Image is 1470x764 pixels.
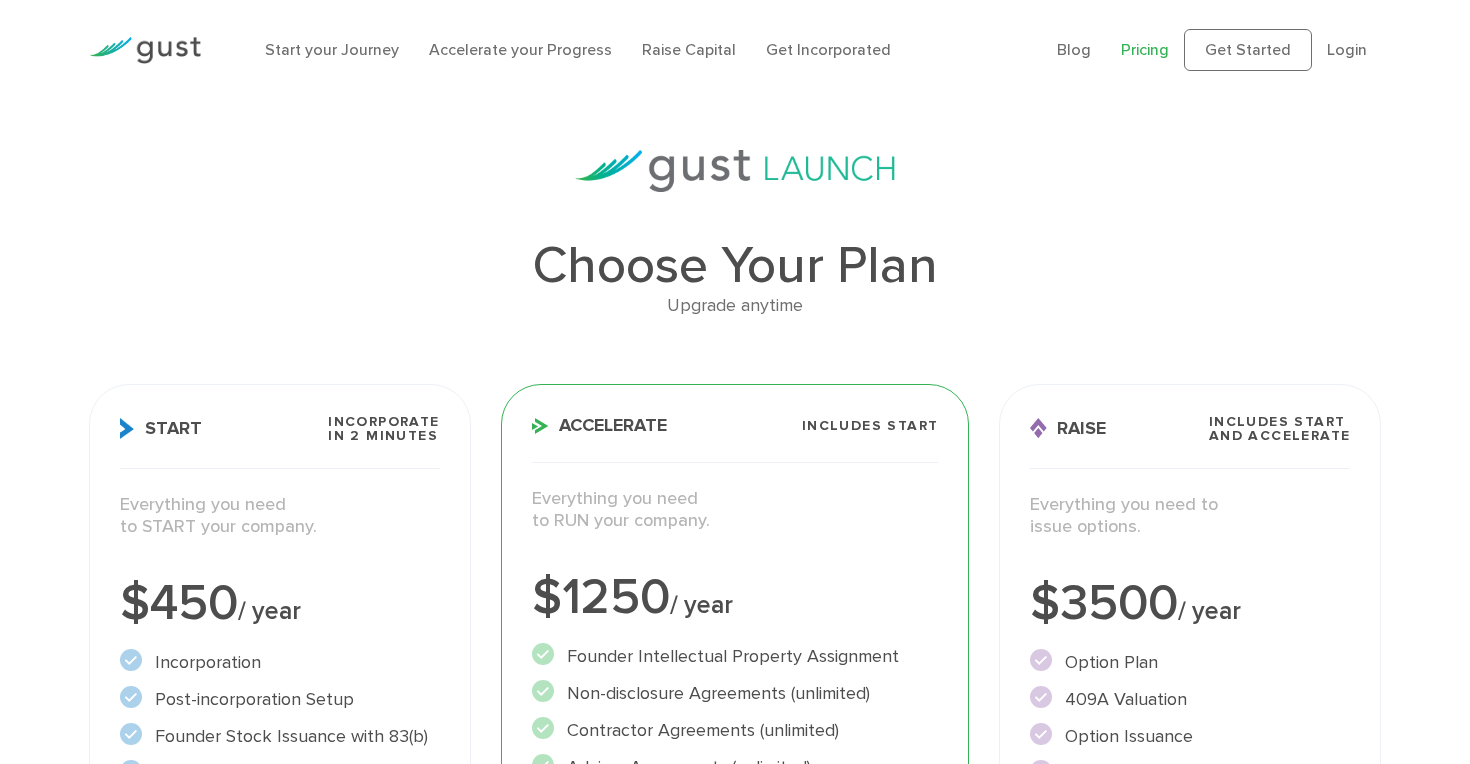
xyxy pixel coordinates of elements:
span: Incorporate in 2 Minutes [328,415,439,443]
p: Everything you need to START your company. [120,494,440,539]
img: gust-launch-logos.svg [575,150,895,192]
a: Login [1327,40,1367,59]
a: Start your Journey [265,40,399,59]
li: Contractor Agreements (unlimited) [532,717,939,744]
span: Raise [1030,418,1106,439]
li: Option Issuance [1030,723,1350,750]
img: Raise Icon [1030,418,1047,439]
span: Includes START [802,419,939,433]
img: Gust Logo [89,37,201,64]
li: Founder Stock Issuance with 83(b) [120,723,440,750]
a: Blog [1057,40,1091,59]
div: $1250 [532,573,939,623]
a: Raise Capital [642,40,736,59]
a: Accelerate your Progress [429,40,612,59]
div: $450 [120,579,440,629]
li: Founder Intellectual Property Assignment [532,643,939,670]
li: Option Plan [1030,649,1350,676]
a: Get Incorporated [766,40,891,59]
a: Pricing [1121,40,1169,59]
li: 409A Valuation [1030,686,1350,713]
span: / year [670,590,733,620]
span: Accelerate [532,417,667,435]
li: Post-incorporation Setup [120,686,440,713]
span: / year [238,596,301,626]
div: Upgrade anytime [89,292,1382,321]
li: Incorporation [120,649,440,676]
span: / year [1178,596,1241,626]
span: Start [120,418,202,439]
div: $3500 [1030,579,1350,629]
p: Everything you need to RUN your company. [532,488,939,533]
p: Everything you need to issue options. [1030,494,1350,539]
h1: Choose Your Plan [89,240,1382,292]
img: Start Icon X2 [120,418,135,439]
a: Get Started [1184,29,1312,71]
li: Non-disclosure Agreements (unlimited) [532,680,939,707]
img: Accelerate Icon [532,418,549,434]
span: Includes START and ACCELERATE [1209,415,1351,443]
